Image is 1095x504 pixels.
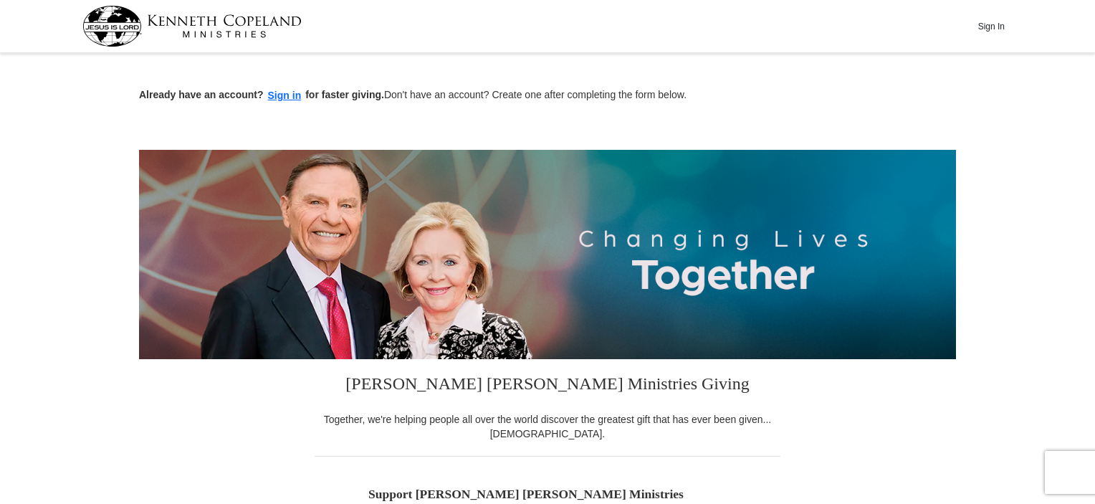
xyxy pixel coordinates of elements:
[264,87,306,104] button: Sign in
[315,359,780,412] h3: [PERSON_NAME] [PERSON_NAME] Ministries Giving
[139,87,956,104] p: Don't have an account? Create one after completing the form below.
[139,89,384,100] strong: Already have an account? for faster giving.
[368,487,727,502] h5: Support [PERSON_NAME] [PERSON_NAME] Ministries
[315,412,780,441] div: Together, we're helping people all over the world discover the greatest gift that has ever been g...
[82,6,302,47] img: kcm-header-logo.svg
[970,15,1013,37] button: Sign In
